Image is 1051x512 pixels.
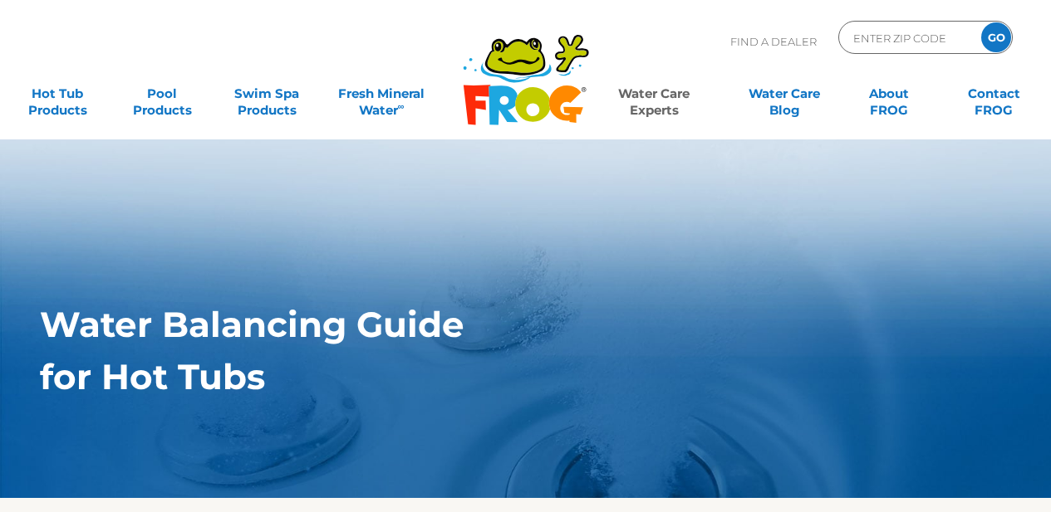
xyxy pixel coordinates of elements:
p: Find A Dealer [730,21,817,62]
a: AboutFROG [848,77,930,110]
input: Zip Code Form [852,26,964,50]
a: Water CareExperts [588,77,720,110]
a: Fresh MineralWater∞ [331,77,433,110]
sup: ∞ [398,100,405,112]
a: Swim SpaProducts [226,77,307,110]
h1: Water Balancing Guide [40,305,935,344]
a: Hot TubProducts [17,77,98,110]
a: ContactFROG [953,77,1034,110]
input: GO [981,22,1011,52]
h1: for Hot Tubs [40,357,935,397]
a: PoolProducts [121,77,203,110]
a: Water CareBlog [744,77,825,110]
